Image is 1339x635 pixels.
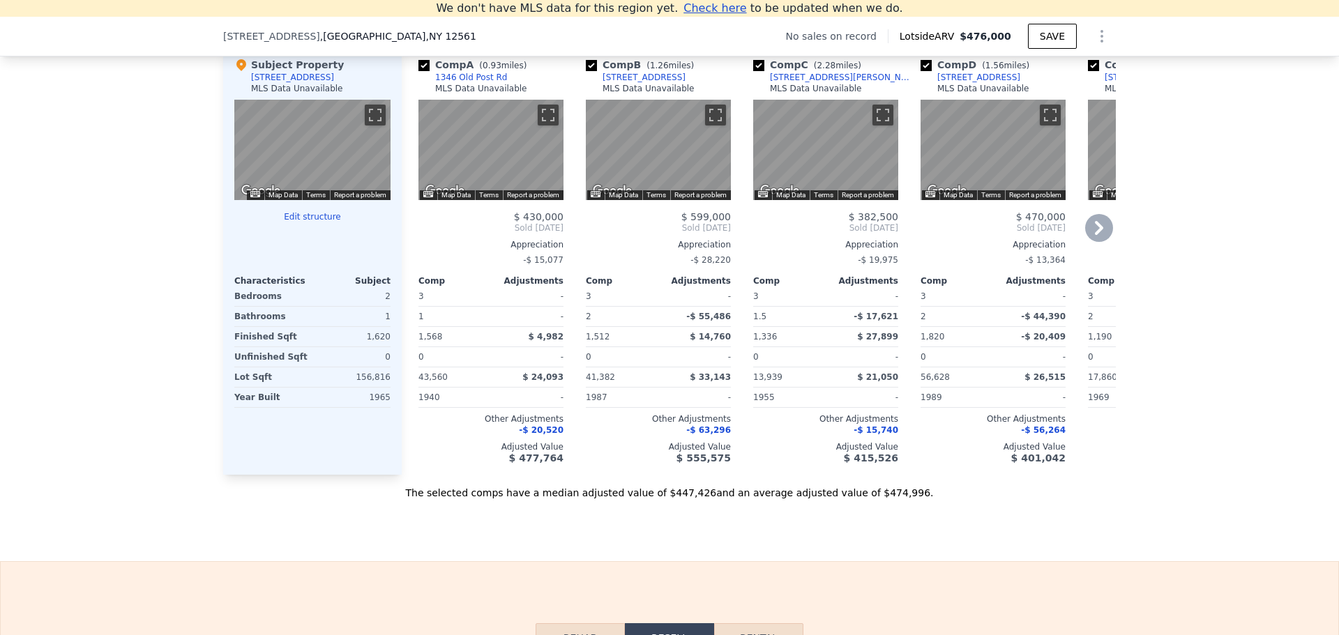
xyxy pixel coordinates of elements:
[658,275,731,286] div: Adjustments
[418,388,488,407] div: 1940
[921,275,993,286] div: Comp
[753,100,898,200] div: Map
[1088,413,1233,424] div: Other Adjustments
[650,61,669,70] span: 1.26
[1088,100,1233,200] div: Map
[589,182,635,200] img: Google
[529,332,563,342] span: $ 4,982
[234,388,310,407] div: Year Built
[753,372,782,382] span: 13,939
[1091,182,1137,200] img: Google
[770,72,915,83] div: [STREET_ADDRESS][PERSON_NAME]
[996,388,1066,407] div: -
[1088,332,1112,342] span: 1,190
[234,58,344,72] div: Subject Property
[1025,255,1066,265] span: -$ 13,364
[753,388,823,407] div: 1955
[829,286,898,306] div: -
[1088,275,1160,286] div: Comp
[315,286,391,306] div: 2
[1088,307,1158,326] div: 2
[238,182,284,200] img: Google
[786,29,888,43] div: No sales on record
[1088,388,1158,407] div: 1969
[538,105,559,125] button: Toggle fullscreen view
[757,182,803,200] img: Google
[251,72,334,83] div: [STREET_ADDRESS]
[921,58,1035,72] div: Comp D
[586,275,658,286] div: Comp
[494,347,563,367] div: -
[690,332,731,342] span: $ 14,760
[491,275,563,286] div: Adjustments
[921,307,990,326] div: 2
[641,61,699,70] span: ( miles)
[776,190,805,200] button: Map Data
[921,239,1066,250] div: Appreciation
[921,372,950,382] span: 56,628
[858,255,898,265] span: -$ 19,975
[985,61,1004,70] span: 1.56
[306,191,326,199] a: Terms (opens in new tab)
[418,58,532,72] div: Comp A
[234,347,310,367] div: Unfinished Sqft
[435,72,507,83] div: 1346 Old Post Rd
[418,441,563,452] div: Adjusted Value
[603,72,686,83] div: [STREET_ADDRESS]
[646,191,666,199] a: Terms (opens in new tab)
[1021,332,1066,342] span: -$ 20,409
[921,413,1066,424] div: Other Adjustments
[586,72,686,83] a: [STREET_ADDRESS]
[435,83,527,94] div: MLS Data Unavailable
[924,182,970,200] a: Open this area in Google Maps (opens a new window)
[315,388,391,407] div: 1965
[422,182,468,200] img: Google
[268,190,298,200] button: Map Data
[676,452,731,464] span: $ 555,575
[758,191,768,197] button: Keyboard shortcuts
[586,239,731,250] div: Appreciation
[1091,182,1137,200] a: Open this area in Google Maps (opens a new window)
[312,275,391,286] div: Subject
[937,72,1020,83] div: [STREET_ADDRESS]
[814,191,833,199] a: Terms (opens in new tab)
[817,61,835,70] span: 2.28
[483,61,501,70] span: 0.93
[250,191,260,197] button: Keyboard shortcuts
[753,275,826,286] div: Comp
[960,31,1011,42] span: $476,000
[826,275,898,286] div: Adjustments
[857,372,898,382] span: $ 21,050
[586,222,731,234] span: Sold [DATE]
[586,332,610,342] span: 1,512
[1016,211,1066,222] span: $ 470,000
[479,191,499,199] a: Terms (opens in new tab)
[1024,372,1066,382] span: $ 26,515
[586,352,591,362] span: 0
[686,425,731,435] span: -$ 63,296
[365,105,386,125] button: Toggle fullscreen view
[753,58,867,72] div: Comp C
[690,255,731,265] span: -$ 28,220
[937,83,1029,94] div: MLS Data Unavailable
[1088,22,1116,50] button: Show Options
[603,83,695,94] div: MLS Data Unavailable
[223,475,1116,500] div: The selected comps have a median adjusted value of $447,426 and an average adjusted value of $474...
[586,388,656,407] div: 1987
[1093,191,1103,197] button: Keyboard shortcuts
[586,100,731,200] div: Map
[844,452,898,464] span: $ 415,526
[842,191,894,199] a: Report a problem
[315,367,391,387] div: 156,816
[705,105,726,125] button: Toggle fullscreen view
[514,211,563,222] span: $ 430,000
[753,72,915,83] a: [STREET_ADDRESS][PERSON_NAME]
[1088,239,1233,250] div: Appreciation
[1088,72,1250,83] a: [STREET_ADDRESS][PERSON_NAME]
[1011,452,1066,464] span: $ 401,042
[996,286,1066,306] div: -
[494,388,563,407] div: -
[234,307,310,326] div: Bathrooms
[474,61,532,70] span: ( miles)
[854,425,898,435] span: -$ 15,740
